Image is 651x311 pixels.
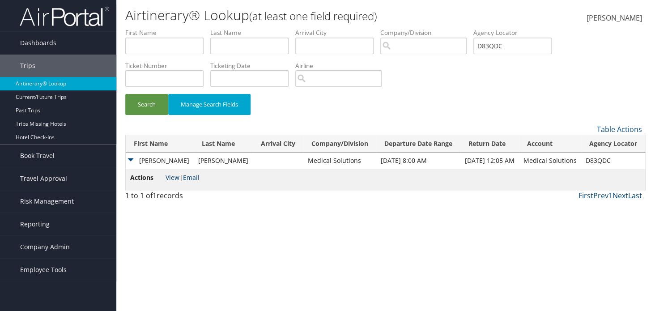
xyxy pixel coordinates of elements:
[581,135,645,153] th: Agency Locator: activate to sort column ascending
[593,191,608,200] a: Prev
[608,191,613,200] a: 1
[460,135,519,153] th: Return Date: activate to sort column ascending
[194,135,253,153] th: Last Name: activate to sort column ascending
[473,28,558,37] label: Agency Locator
[20,145,55,167] span: Book Travel
[126,153,194,169] td: [PERSON_NAME]
[295,61,388,70] label: Airline
[597,124,642,134] a: Table Actions
[376,153,460,169] td: [DATE] 8:00 AM
[20,236,70,258] span: Company Admin
[20,167,67,190] span: Travel Approval
[581,153,645,169] td: D83QDC
[20,55,35,77] span: Trips
[460,153,519,169] td: [DATE] 12:05 AM
[125,190,244,205] div: 1 to 1 of records
[20,213,50,235] span: Reporting
[628,191,642,200] a: Last
[130,173,164,183] span: Actions
[253,135,303,153] th: Arrival City: activate to sort column ascending
[249,9,377,23] small: (at least one field required)
[20,6,109,27] img: airportal-logo.png
[20,190,74,213] span: Risk Management
[166,173,179,182] a: View
[125,28,210,37] label: First Name
[380,28,473,37] label: Company/Division
[519,153,581,169] td: Medical Solutions
[153,191,157,200] span: 1
[295,28,380,37] label: Arrival City
[183,173,200,182] a: Email
[125,61,210,70] label: Ticket Number
[210,61,295,70] label: Ticketing Date
[125,94,168,115] button: Search
[519,135,581,153] th: Account: activate to sort column ascending
[303,153,376,169] td: Medical Solutions
[303,135,376,153] th: Company/Division
[194,153,253,169] td: [PERSON_NAME]
[210,28,295,37] label: Last Name
[20,259,67,281] span: Employee Tools
[376,135,460,153] th: Departure Date Range: activate to sort column ascending
[613,191,628,200] a: Next
[126,135,194,153] th: First Name: activate to sort column ascending
[166,173,200,182] span: |
[579,191,593,200] a: First
[587,4,642,32] a: [PERSON_NAME]
[168,94,251,115] button: Manage Search Fields
[125,6,470,25] h1: Airtinerary® Lookup
[20,32,56,54] span: Dashboards
[587,13,642,23] span: [PERSON_NAME]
